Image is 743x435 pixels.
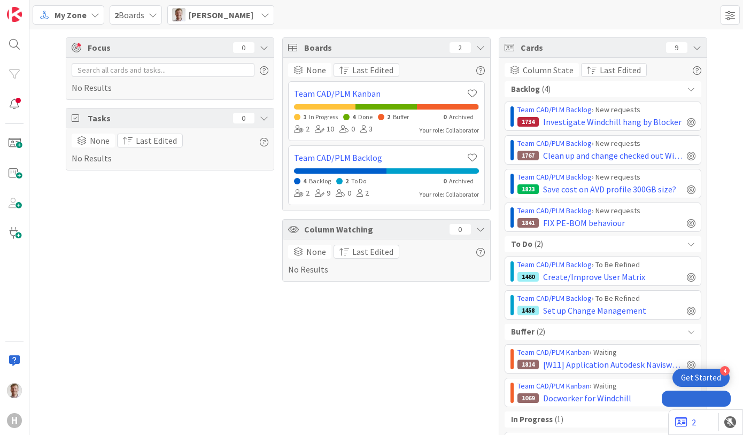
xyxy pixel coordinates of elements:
span: Last Edited [352,64,393,76]
div: 0 [233,42,254,53]
span: Investigate Windchill hang by Blocker [543,115,682,128]
button: Last Edited [334,245,399,259]
div: 1734 [517,117,539,127]
span: Save cost on AVD profile 300GB size? [543,183,676,196]
div: › New requests [517,104,695,115]
img: Visit kanbanzone.com [7,7,22,22]
a: Team CAD/PLM Kanban [517,347,590,357]
span: 0 [443,113,446,121]
span: 4 [303,177,306,185]
button: Last Edited [117,134,183,147]
button: Last Edited [334,63,399,77]
b: In Progress [511,414,553,426]
div: Get Started [681,372,721,383]
span: 4 [352,113,355,121]
div: 0 [336,188,351,199]
div: 2 [294,123,309,135]
span: Boards [114,9,144,21]
input: Search all cards and tasks... [72,63,254,77]
div: 2 [357,188,369,199]
div: No Results [72,134,268,165]
div: 1069 [517,393,539,403]
span: [W11] Application Autodesk Navisworks 2020 -- added to 2504 list [543,358,683,371]
a: Team CAD/PLM Kanban [294,87,466,100]
span: Buffer [393,113,409,121]
div: › New requests [517,205,695,216]
span: Clean up and change checked out Windchill files [543,149,683,162]
a: Team CAD/PLM Backlog [517,138,592,148]
span: Boards [304,41,444,54]
span: Archived [449,177,474,185]
div: Your role: Collaborator [420,190,479,199]
span: 0 [443,177,446,185]
div: › To Be Refined [517,293,695,304]
img: BO [7,383,22,398]
span: Archived [449,113,474,121]
span: Column State [523,64,574,76]
div: 4 [720,366,730,376]
div: 1458 [517,306,539,315]
div: › Waiting [517,380,695,392]
span: ( 4 ) [542,83,551,96]
div: Your role: Collaborator [420,126,479,135]
div: 9 [666,42,687,53]
span: Set up Change Management [543,304,646,317]
span: Cards [521,41,661,54]
div: 0 [339,123,355,135]
span: ( 2 ) [535,238,543,251]
button: Last Edited [581,63,647,77]
div: 10 [315,123,334,135]
div: 2 [294,188,309,199]
a: Team CAD/PLM Backlog [517,260,592,269]
span: In Progress [309,113,338,121]
div: 1767 [517,151,539,160]
img: BO [172,8,185,21]
b: Backlog [511,83,540,96]
a: Team CAD/PLM Backlog [517,293,592,303]
div: 3 [360,123,373,135]
div: › Waiting [517,347,695,358]
span: Done [358,113,373,121]
span: ( 1 ) [555,414,563,426]
span: Backlog [309,177,331,185]
a: Team CAD/PLM Backlog [517,172,592,182]
div: No Results [72,63,268,94]
div: 1814 [517,360,539,369]
div: 9 [315,188,330,199]
a: 2 [675,416,696,429]
span: 2 [387,113,390,121]
div: › To Be Refined [517,259,695,270]
div: › New requests [517,138,695,149]
span: [PERSON_NAME] [189,9,253,21]
b: To Do [511,238,532,251]
span: Column Watching [304,223,444,236]
div: H [7,413,22,428]
a: Team CAD/PLM Backlog [517,105,592,114]
div: No Results [288,245,485,276]
div: › New requests [517,172,695,183]
span: Tasks [88,112,228,125]
div: 1460 [517,272,539,282]
a: Team CAD/PLM Backlog [294,151,466,164]
span: None [306,245,326,258]
div: 2 [450,42,471,53]
span: None [306,64,326,76]
span: 1 [303,113,306,121]
div: Open Get Started checklist, remaining modules: 4 [672,369,730,387]
span: Last Edited [600,64,641,76]
span: My Zone [55,9,87,21]
span: Last Edited [136,134,177,147]
span: FIX PE-BOM behaviour [543,216,625,229]
span: None [90,134,110,147]
div: 0 [233,113,254,123]
span: Create/Improve User Matrix [543,270,645,283]
div: 1823 [517,184,539,194]
span: Focus [88,41,225,54]
b: Buffer [511,326,535,338]
a: Team CAD/PLM Backlog [517,206,592,215]
span: ( 2 ) [537,326,545,338]
span: 2 [345,177,349,185]
div: 1841 [517,218,539,228]
span: Docworker for Windchill [543,392,631,405]
span: To Do [351,177,366,185]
